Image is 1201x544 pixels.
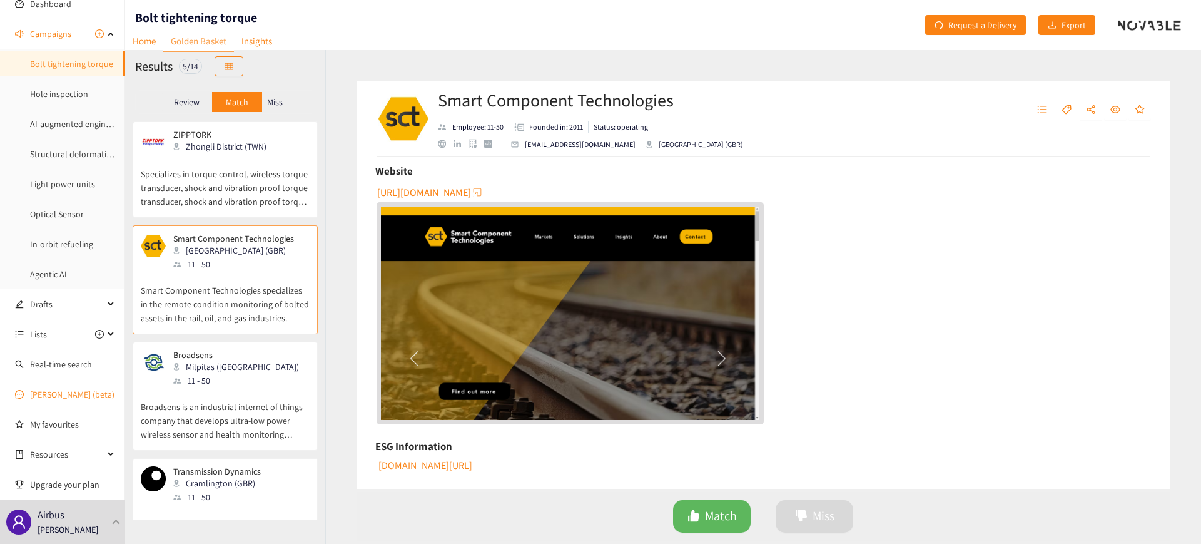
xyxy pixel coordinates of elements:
[375,486,440,505] h6: Activity index
[509,121,589,133] li: Founded in year
[438,88,743,113] h2: Smart Component Technologies
[141,130,166,155] img: Snapshot of the company's website
[38,523,98,536] p: [PERSON_NAME]
[1086,105,1096,116] span: share-alt
[173,350,299,360] p: Broadsens
[589,121,648,133] li: Status
[1055,100,1078,120] button: tag
[173,374,307,387] div: 11 - 50
[141,271,310,325] p: Smart Component Technologies specializes in the remote condition monitoring of bolted assets in t...
[1038,15,1095,35] button: downloadExport
[381,207,759,419] a: website
[997,409,1201,544] div: Widget de chat
[1080,100,1102,120] button: share-alt
[267,97,283,107] p: Miss
[1062,105,1072,116] span: tag
[174,97,200,107] p: Review
[30,322,47,347] span: Lists
[141,387,310,441] p: Broadsens is an industrial internet of things company that develops ultra-low power wireless sens...
[30,178,95,190] a: Light power units
[484,140,500,148] a: crunchbase
[135,9,257,26] h1: Bolt tightening torque
[1037,105,1047,116] span: unordered-list
[215,56,243,76] button: table
[997,409,1201,544] iframe: Chat Widget
[135,58,173,75] h2: Results
[173,257,302,271] div: 11 - 50
[179,59,202,74] div: 5 / 14
[226,97,248,107] p: Match
[469,139,484,148] a: google maps
[30,389,114,400] a: [PERSON_NAME] (beta)
[948,18,1016,32] span: Request a Delivery
[30,21,71,46] span: Campaigns
[173,490,268,504] div: 11 - 50
[776,500,853,533] button: dislikeMiss
[935,21,943,31] span: redo
[163,31,234,52] a: Golden Basket
[30,359,92,370] a: Real-time search
[173,130,266,140] p: ZIPPTORK
[141,234,166,259] img: Snapshot of the company's website
[454,140,469,148] a: linkedin
[30,118,188,130] a: AI-augmented engineering simulation tool
[38,507,64,523] p: Airbus
[925,15,1026,35] button: redoRequest a Delivery
[438,140,454,148] a: website
[173,140,274,153] div: Zhongli District (TWN)
[705,506,737,526] span: Match
[594,121,648,133] p: Status: operating
[1062,18,1086,32] span: Export
[15,450,24,459] span: book
[377,182,484,202] button: [URL][DOMAIN_NAME]
[141,466,166,491] img: Snapshot of the company's website
[1048,21,1057,31] span: download
[673,500,751,533] button: likeMatch
[377,459,472,472] a: Link to ESG information with url: https://www.smartcomptech.com/antislavery
[30,412,115,437] a: My favourites
[1110,105,1120,116] span: eye
[377,185,471,200] span: [URL][DOMAIN_NAME]
[173,360,307,374] div: Milpitas ([GEOGRAPHIC_DATA])
[375,162,413,180] h6: Website
[173,244,302,257] div: [GEOGRAPHIC_DATA] (GBR)
[30,58,113,69] a: Bolt tightening torque
[30,269,67,280] a: Agentic AI
[11,515,26,530] span: user
[30,442,104,467] span: Resources
[525,139,636,150] p: [EMAIL_ADDRESS][DOMAIN_NAME]
[95,29,104,38] span: plus-circle
[30,148,186,160] a: Structural deformation sensing for testing
[1135,105,1145,116] span: star
[173,476,268,490] div: Cramlington (GBR)
[15,480,24,489] span: trophy
[30,239,93,250] a: In-orbit refueling
[646,139,743,150] div: [GEOGRAPHIC_DATA] (GBR)
[375,437,452,456] h6: ESG Information
[141,350,166,375] img: Snapshot of the company's website
[813,506,834,526] span: Miss
[1031,100,1053,120] button: unordered-list
[141,155,310,208] p: Specializes in torque control, wireless torque transducer, shock and vibration proof torque trans...
[15,29,24,38] span: sound
[95,330,104,339] span: plus-circle
[378,94,428,144] img: Company Logo
[1128,100,1151,120] button: star
[173,234,294,244] p: Smart Component Technologies
[795,510,808,524] span: dislike
[30,208,84,220] a: Optical Sensor
[125,31,163,51] a: Home
[15,330,24,339] span: unordered-list
[173,466,261,476] p: Transmission Dynamics
[452,121,504,133] p: Employee: 11-50
[381,207,759,419] img: Snapshot of the Company's website
[15,300,24,309] span: edit
[529,121,583,133] p: Founded in: 2011
[30,472,115,497] span: Upgrade your plan
[30,88,88,100] a: Hole inspection
[234,31,280,51] a: Insights
[1104,100,1127,120] button: eye
[30,292,104,317] span: Drafts
[687,510,700,524] span: like
[438,121,509,133] li: Employees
